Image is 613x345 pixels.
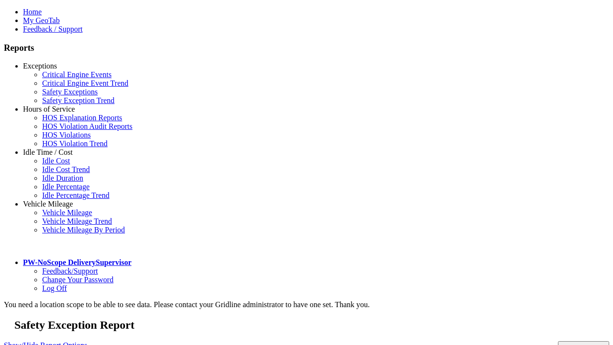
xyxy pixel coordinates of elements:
[42,70,112,79] a: Critical Engine Events
[42,284,67,292] a: Log Off
[42,217,112,225] a: Vehicle Mileage Trend
[42,276,114,284] a: Change Your Password
[4,43,609,53] h3: Reports
[42,226,125,234] a: Vehicle Mileage By Period
[42,122,133,130] a: HOS Violation Audit Reports
[42,157,70,165] a: Idle Cost
[42,131,91,139] a: HOS Violations
[14,319,609,332] h2: Safety Exception Report
[42,88,98,96] a: Safety Exceptions
[42,96,114,104] a: Safety Exception Trend
[23,148,73,156] a: Idle Time / Cost
[42,267,98,275] a: Feedback/Support
[42,208,92,217] a: Vehicle Mileage
[42,165,90,173] a: Idle Cost Trend
[42,191,109,199] a: Idle Percentage Trend
[23,258,131,266] a: PW-NoScope DeliverySupervisor
[42,139,108,148] a: HOS Violation Trend
[42,114,122,122] a: HOS Explanation Reports
[42,79,128,87] a: Critical Engine Event Trend
[4,300,609,309] div: You need a location scope to be able to see data. Please contact your Gridline administrator to h...
[23,200,73,208] a: Vehicle Mileage
[23,62,57,70] a: Exceptions
[23,105,75,113] a: Hours of Service
[23,25,82,33] a: Feedback / Support
[23,8,42,16] a: Home
[42,183,90,191] a: Idle Percentage
[42,174,83,182] a: Idle Duration
[23,16,60,24] a: My GeoTab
